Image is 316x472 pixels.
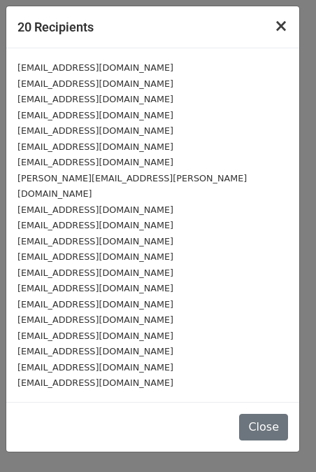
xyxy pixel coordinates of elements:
[17,346,173,356] small: [EMAIL_ADDRESS][DOMAIN_NAME]
[17,251,173,262] small: [EMAIL_ADDRESS][DOMAIN_NAME]
[17,314,173,325] small: [EMAIL_ADDRESS][DOMAIN_NAME]
[17,331,173,341] small: [EMAIL_ADDRESS][DOMAIN_NAME]
[17,78,173,89] small: [EMAIL_ADDRESS][DOMAIN_NAME]
[246,405,316,472] iframe: Chat Widget
[274,16,288,36] span: ×
[17,141,173,152] small: [EMAIL_ADDRESS][DOMAIN_NAME]
[263,6,299,46] button: Close
[17,377,173,388] small: [EMAIL_ADDRESS][DOMAIN_NAME]
[17,62,173,73] small: [EMAIL_ADDRESS][DOMAIN_NAME]
[246,405,316,472] div: Widget de chat
[17,173,247,200] small: [PERSON_NAME][EMAIL_ADDRESS][PERSON_NAME][DOMAIN_NAME]
[17,299,173,310] small: [EMAIL_ADDRESS][DOMAIN_NAME]
[17,157,173,167] small: [EMAIL_ADDRESS][DOMAIN_NAME]
[17,125,173,136] small: [EMAIL_ADDRESS][DOMAIN_NAME]
[239,414,288,440] button: Close
[17,362,173,373] small: [EMAIL_ADDRESS][DOMAIN_NAME]
[17,204,173,215] small: [EMAIL_ADDRESS][DOMAIN_NAME]
[17,283,173,293] small: [EMAIL_ADDRESS][DOMAIN_NAME]
[17,18,94,36] h5: 20 Recipients
[17,236,173,247] small: [EMAIL_ADDRESS][DOMAIN_NAME]
[17,94,173,104] small: [EMAIL_ADDRESS][DOMAIN_NAME]
[17,220,173,230] small: [EMAIL_ADDRESS][DOMAIN_NAME]
[17,268,173,278] small: [EMAIL_ADDRESS][DOMAIN_NAME]
[17,110,173,120] small: [EMAIL_ADDRESS][DOMAIN_NAME]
